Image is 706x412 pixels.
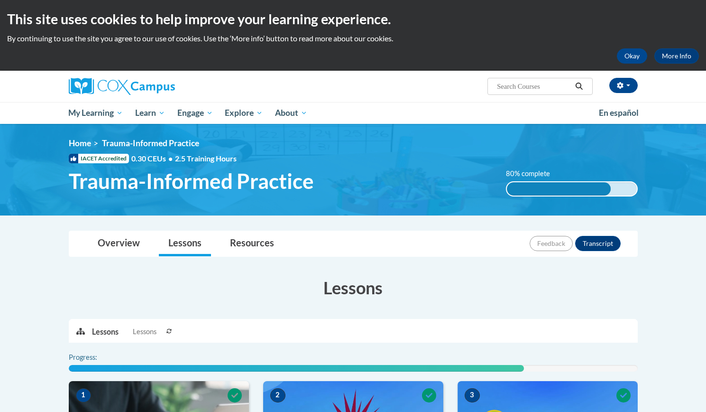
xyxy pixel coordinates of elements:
a: Lessons [159,231,211,256]
a: Explore [219,102,269,124]
span: 1 [76,388,91,403]
a: Home [69,138,91,148]
input: Search Courses [496,81,572,92]
a: Overview [88,231,149,256]
button: Feedback [530,236,573,251]
a: Cox Campus [69,78,249,95]
span: About [275,107,307,119]
a: My Learning [63,102,129,124]
span: 0.30 CEUs [131,153,175,164]
span: • [168,154,173,163]
span: Explore [225,107,263,119]
a: Resources [220,231,284,256]
button: Okay [617,48,647,64]
a: More Info [654,48,699,64]
span: Learn [135,107,165,119]
h2: This site uses cookies to help improve your learning experience. [7,9,699,28]
span: 2 [270,388,285,403]
a: En español [593,103,645,123]
span: 3 [465,388,480,403]
label: Progress: [69,352,123,363]
span: En español [599,108,639,118]
a: Learn [129,102,171,124]
label: 80% complete [506,169,560,179]
p: Lessons [92,327,119,337]
span: IACET Accredited [69,154,129,163]
a: About [269,102,313,124]
button: Search [572,81,586,92]
a: Engage [171,102,219,124]
div: Main menu [55,102,652,124]
div: 80% complete [507,182,611,196]
span: My Learning [68,107,123,119]
h3: Lessons [69,276,638,300]
p: By continuing to use the site you agree to our use of cookies. Use the ‘More info’ button to read... [7,33,699,44]
button: Account Settings [609,78,638,93]
span: Lessons [133,327,156,337]
img: Cox Campus [69,78,175,95]
span: Engage [177,107,213,119]
button: Transcript [575,236,621,251]
span: Trauma-Informed Practice [102,138,199,148]
span: 2.5 Training Hours [175,154,237,163]
span: Trauma-Informed Practice [69,169,314,194]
